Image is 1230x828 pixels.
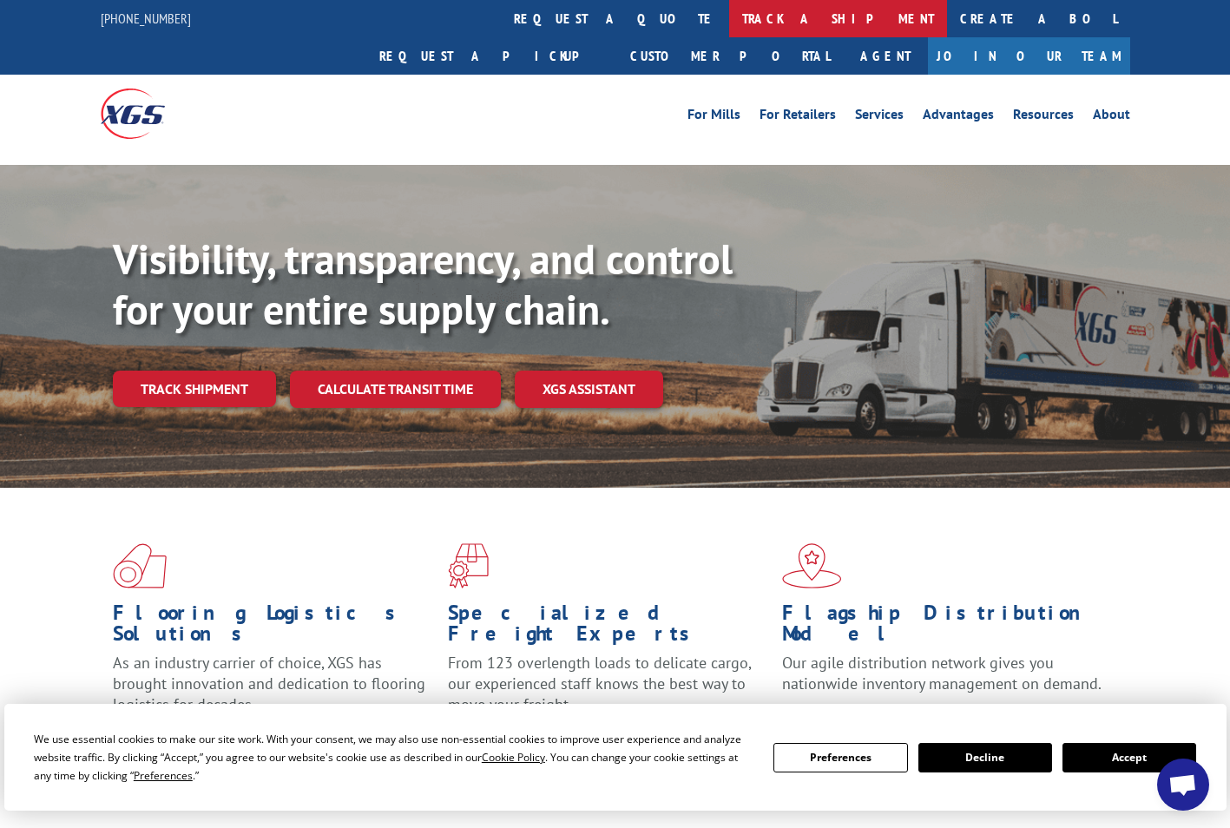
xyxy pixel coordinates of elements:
[113,543,167,588] img: xgs-icon-total-supply-chain-intelligence-red
[34,730,753,785] div: We use essential cookies to make our site work. With your consent, we may also use non-essential ...
[782,653,1102,693] span: Our agile distribution network gives you nationwide inventory management on demand.
[4,704,1227,811] div: Cookie Consent Prompt
[1093,108,1130,127] a: About
[101,10,191,27] a: [PHONE_NUMBER]
[687,108,740,127] a: For Mills
[1157,759,1209,811] div: Open chat
[760,108,836,127] a: For Retailers
[782,543,842,588] img: xgs-icon-flagship-distribution-model-red
[773,743,907,772] button: Preferences
[113,232,733,336] b: Visibility, transparency, and control for your entire supply chain.
[113,371,276,407] a: Track shipment
[923,108,994,127] a: Advantages
[448,602,770,653] h1: Specialized Freight Experts
[843,37,928,75] a: Agent
[448,543,489,588] img: xgs-icon-focused-on-flooring-red
[928,37,1130,75] a: Join Our Team
[482,750,545,765] span: Cookie Policy
[782,602,1104,653] h1: Flagship Distribution Model
[918,743,1052,772] button: Decline
[290,371,501,408] a: Calculate transit time
[134,768,193,783] span: Preferences
[113,653,425,714] span: As an industry carrier of choice, XGS has brought innovation and dedication to flooring logistics...
[515,371,663,408] a: XGS ASSISTANT
[1062,743,1196,772] button: Accept
[617,37,843,75] a: Customer Portal
[1013,108,1074,127] a: Resources
[113,602,435,653] h1: Flooring Logistics Solutions
[366,37,617,75] a: Request a pickup
[448,653,770,730] p: From 123 overlength loads to delicate cargo, our experienced staff knows the best way to move you...
[855,108,904,127] a: Services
